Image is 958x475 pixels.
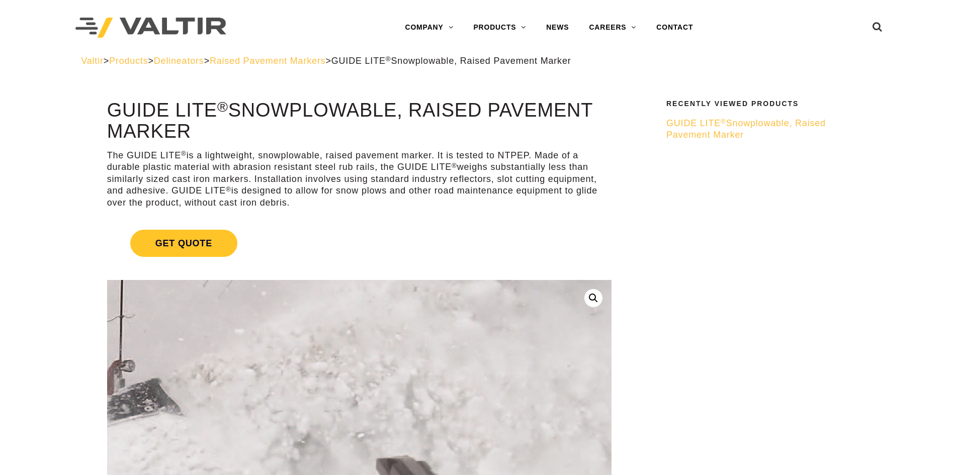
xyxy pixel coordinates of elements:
a: CAREERS [579,18,646,38]
img: Valtir [75,18,226,38]
sup: ® [386,55,391,63]
span: GUIDE LITE Snowplowable, Raised Pavement Marker [331,56,571,66]
sup: ® [452,162,457,169]
h1: GUIDE LITE Snowplowable, Raised Pavement Marker [107,100,612,142]
a: NEWS [536,18,579,38]
sup: ® [226,185,231,193]
span: GUIDE LITE Snowplowable, Raised Pavement Marker [666,118,826,140]
a: Products [109,56,148,66]
h2: Recently Viewed Products [666,100,870,108]
a: Get Quote [107,218,612,269]
div: > > > > [81,55,877,67]
sup: ® [217,99,228,115]
p: The GUIDE LITE is a lightweight, snowplowable, raised pavement marker. It is tested to NTPEP. Mad... [107,150,612,209]
sup: ® [181,150,187,157]
a: Valtir [81,56,103,66]
a: CONTACT [646,18,703,38]
a: COMPANY [395,18,463,38]
a: Delineators [154,56,204,66]
sup: ® [721,118,726,125]
a: PRODUCTS [463,18,536,38]
a: Raised Pavement Markers [210,56,325,66]
a: GUIDE LITE®Snowplowable, Raised Pavement Marker [666,118,870,141]
span: Get Quote [130,230,237,257]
